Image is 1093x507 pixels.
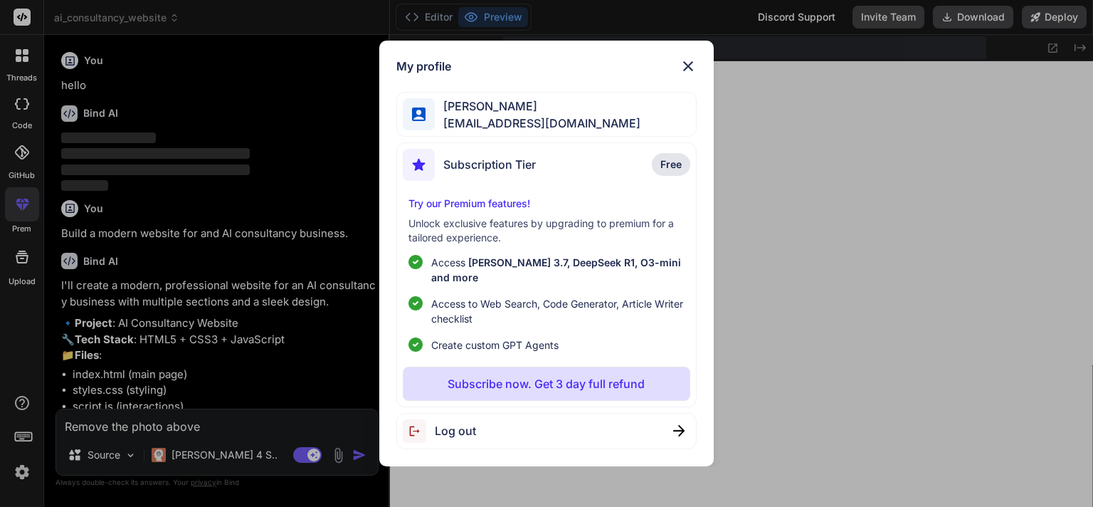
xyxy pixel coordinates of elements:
span: Subscription Tier [443,156,536,173]
p: Subscribe now. Get 3 day full refund [448,375,645,392]
img: checklist [408,255,423,269]
img: checklist [408,296,423,310]
img: logout [403,419,435,443]
span: [PERSON_NAME] 3.7, DeepSeek R1, O3-mini and more [431,256,681,283]
h1: My profile [396,58,451,75]
p: Unlock exclusive features by upgrading to premium for a tailored experience. [408,216,684,245]
span: [EMAIL_ADDRESS][DOMAIN_NAME] [435,115,640,132]
span: [PERSON_NAME] [435,98,640,115]
button: Subscribe now. Get 3 day full refund [403,367,690,401]
span: Log out [435,422,476,439]
img: subscription [403,149,435,181]
span: Create custom GPT Agents [431,338,559,352]
img: profile [412,108,426,121]
img: close [680,58,697,75]
p: Try our Premium features! [408,197,684,211]
span: Free [660,157,682,172]
img: checklist [408,338,423,352]
p: Access [431,255,684,285]
span: Access to Web Search, Code Generator, Article Writer checklist [431,296,684,326]
img: close [673,425,685,437]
